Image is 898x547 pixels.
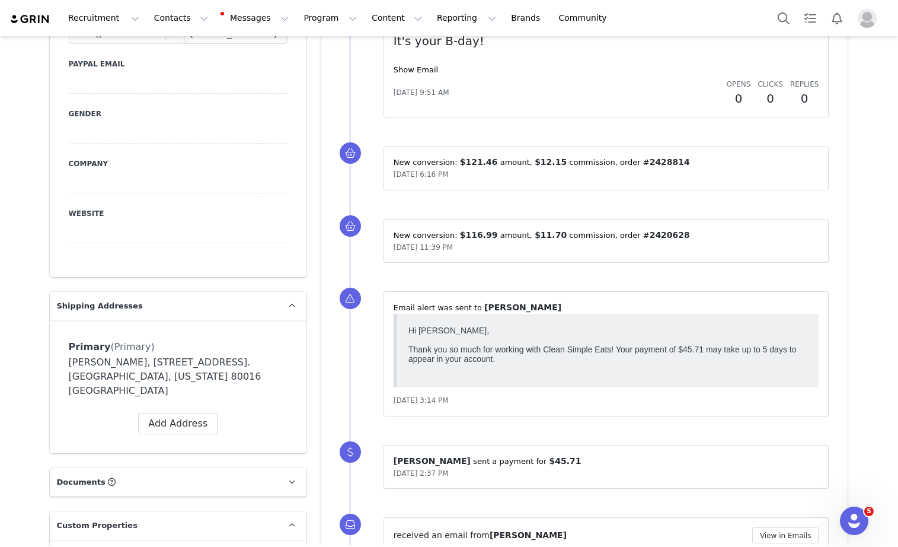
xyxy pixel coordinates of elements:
button: Profile [851,9,889,28]
span: [DATE] 6:16 PM [394,170,449,179]
a: Tasks [797,5,823,31]
span: Clicks [758,80,782,88]
span: Replies [790,80,819,88]
button: Search [771,5,797,31]
a: Show Email [394,65,438,74]
button: View in Emails [752,527,819,543]
button: Recruitment [61,5,146,31]
span: Opens [727,80,751,88]
span: [DATE] 9:51 AM [394,87,449,98]
iframe: Intercom live chat [840,507,868,535]
img: placeholder-profile.jpg [858,9,877,28]
span: Shipping Addresses [57,300,143,312]
div: [PERSON_NAME], [STREET_ADDRESS]. [GEOGRAPHIC_DATA], [US_STATE] 80016 [GEOGRAPHIC_DATA] [69,355,287,398]
span: [PERSON_NAME] [394,456,471,466]
button: Messages [216,5,296,31]
button: Contacts [147,5,215,31]
button: Reporting [430,5,503,31]
span: $116.99 [460,230,498,240]
span: Custom Properties [57,520,138,532]
span: (Primary) [110,341,154,352]
body: Rich Text Area. Press ALT-0 for help. [9,9,487,23]
p: New conversion: ⁨ ⁩ amount⁨, ⁨ ⁩ commission⁩⁨, order #⁨ ⁩⁩ [394,229,819,241]
span: $12.15 [535,157,567,167]
a: Community [552,5,619,31]
button: Notifications [824,5,850,31]
body: Hi [PERSON_NAME], Thank you so much for working with Clean Simple Eats! Your payment of $45.71 ma... [5,5,404,55]
label: Paypal Email [69,59,287,69]
span: $11.70 [535,230,567,240]
p: New conversion: ⁨ ⁩ amount⁨, ⁨ ⁩ commission⁩⁨, order #⁨ ⁩⁩ [394,156,819,168]
span: [PERSON_NAME] [484,303,561,312]
label: Gender [69,109,287,119]
span: [DATE] 3:14 PM [394,396,449,405]
span: 5 [864,507,874,516]
span: Primary [69,341,111,352]
a: Brands [504,5,551,31]
img: grin logo [9,14,51,25]
span: [DATE] 11:39 PM [394,243,453,252]
span: $121.46 [460,157,498,167]
span: $45.71 [549,456,581,466]
span: 2420628 [650,230,690,240]
label: Company [69,158,287,169]
span: 2428814 [650,157,690,167]
button: Content [365,5,429,31]
button: Program [296,5,364,31]
span: [DATE] 2:37 PM [394,469,449,478]
h2: 0 [790,90,819,107]
h2: 0 [727,90,751,107]
span: Documents [57,476,106,488]
label: Website [69,208,287,219]
p: It's your B-day! [394,32,819,50]
button: Add Address [138,413,218,434]
h2: 0 [758,90,782,107]
span: [PERSON_NAME] [490,530,567,540]
p: ⁨ ⁩ ⁨sent a payment for⁩ ⁨ ⁩ [394,455,819,468]
p: ⁨Email⁩ alert was sent to ⁨ ⁩ [394,301,819,314]
span: received an email from [394,530,490,540]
